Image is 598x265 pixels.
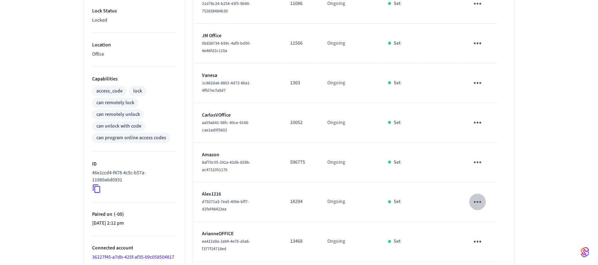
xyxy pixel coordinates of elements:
[92,75,176,83] p: Capabilities
[394,238,401,246] p: Set
[394,79,401,87] p: Set
[202,231,273,238] p: ArianneOFFICE
[394,119,401,126] p: Set
[290,40,311,47] p: 11566
[92,169,174,184] p: 46e1ccd4-f478-4c5c-b57a-11980a6d0931
[96,123,141,130] div: can unlock with code
[92,254,174,261] a: 36227f45-a7db-425f-af35-09c058504817
[202,239,250,252] span: ea412a9a-2a94-4e76-a5a6-f377f24718ed
[96,88,123,95] div: access_code
[290,159,311,166] p: 596775
[319,24,380,63] td: Ongoing
[202,40,251,54] span: 0b838734-b99c-4af9-bd00-4e46fd2c110a
[202,120,249,133] span: aa55e641-98fc-40ce-9148-cae1ad0f5602
[202,151,273,159] p: Amazon
[133,88,142,95] div: lock
[202,32,273,40] p: JM Office
[202,1,250,14] span: 21d78c24-b254-43f5-9b90-752838484b30
[202,80,251,94] span: 1c862da6-8802-4d72-86a1-4ffd7ecfa9d7
[96,111,140,118] div: can remotely unlock
[92,7,176,15] p: Lock Status
[319,143,380,182] td: Ongoing
[202,112,273,119] p: CarlosVOffice
[319,63,380,103] td: Ongoing
[581,247,589,258] img: SeamLogoGradient.69752ec5.svg
[92,17,176,24] p: Locked
[319,103,380,143] td: Ongoing
[319,182,380,222] td: Ongoing
[92,245,176,252] p: Connected account
[96,99,134,107] div: can remotely lock
[394,40,401,47] p: Set
[202,72,273,79] p: Vanesa
[92,220,176,227] p: [DATE] 2:12 pm
[92,160,176,168] p: ID
[202,159,250,173] span: 8af70c05-241a-42db-829b-ac4731051176
[394,198,401,206] p: Set
[92,51,176,58] p: Office
[96,134,166,142] div: can program online access codes
[290,79,311,87] p: 1303
[112,211,124,218] span: ( -05 )
[319,222,380,262] td: Ongoing
[394,159,401,166] p: Set
[202,191,273,198] p: Alex1216
[202,199,249,213] span: d79271a3-7ea5-400e-bff7-d2fef48422ea
[92,41,176,49] p: Location
[92,211,176,219] p: Paired on
[290,238,311,246] p: 13468
[290,119,311,126] p: 10052
[290,198,311,206] p: 18294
